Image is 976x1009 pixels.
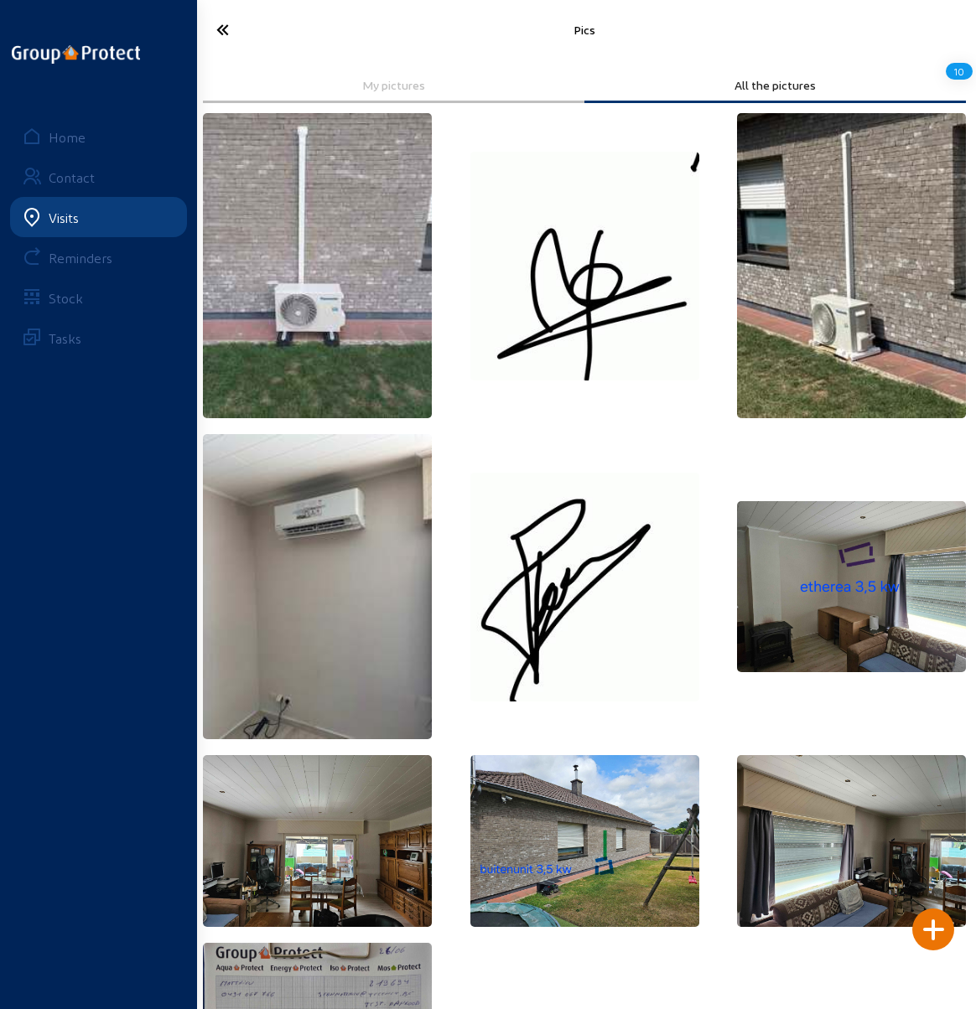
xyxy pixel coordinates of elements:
[49,129,86,145] div: Home
[737,755,966,927] img: 108ca1bd-5c45-3619-6a00-9c79400863c0.jpeg
[737,113,966,418] img: thb_611b8cfc-5fcc-7a45-c348-1f4475d25ab5.jpeg
[49,290,83,306] div: Stock
[470,473,699,701] img: thb_c2134916-0472-2126-2c47-16f31bf5ff65.jpeg
[49,330,81,346] div: Tasks
[49,210,79,225] div: Visits
[10,197,187,237] a: Visits
[10,116,187,157] a: Home
[215,78,573,92] div: My pictures
[10,237,187,277] a: Reminders
[12,45,140,64] img: logo-oneline.png
[737,501,966,673] img: ead8341e-1ccc-12ca-31bd-815cfa167d42.jpeg
[470,152,699,380] img: thb_44874c1d-ebf5-40b0-3a72-148d0b60f4e9.jpeg
[946,57,973,85] div: 10
[10,157,187,197] a: Contact
[10,318,187,358] a: Tasks
[10,277,187,318] a: Stock
[49,169,95,185] div: Contact
[596,78,954,92] div: All the pictures
[203,113,432,418] img: thb_094da215-6cb5-6fcc-d3b8-03be338e7128.jpeg
[203,755,432,927] img: b4abfac7-9dd5-dbd9-6a0f-fb6b72743920.jpeg
[49,250,112,266] div: Reminders
[203,434,432,739] img: thb_ac8244a9-3f48-9cf6-eff0-f10fcefe7aa2.jpeg
[470,755,699,927] img: f6b134c8-c64e-522b-d3a6-e5e43e04690c.jpeg
[324,23,846,37] div: Pics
